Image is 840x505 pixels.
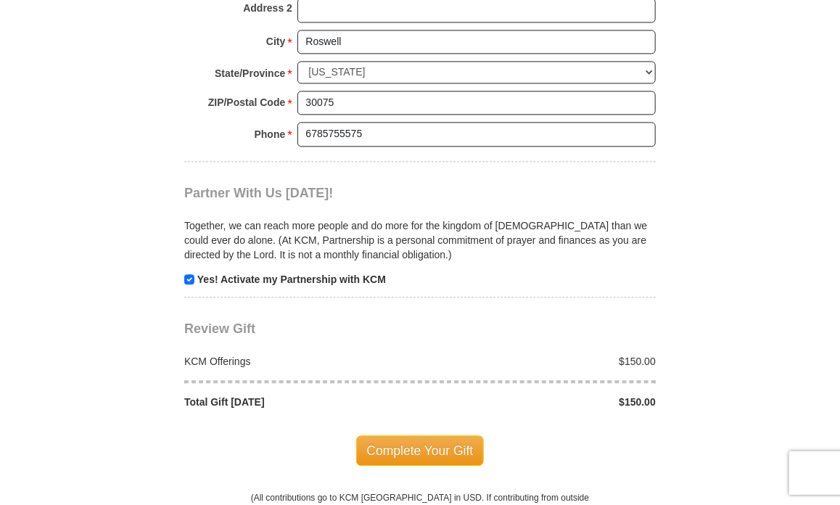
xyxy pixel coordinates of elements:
div: $150.00 [420,354,664,369]
strong: ZIP/Postal Code [208,92,286,112]
div: Total Gift [DATE] [177,395,421,409]
strong: Phone [255,124,286,144]
strong: City [266,31,285,52]
span: Partner With Us [DATE]! [184,186,334,200]
strong: Yes! Activate my Partnership with KCM [197,274,386,285]
p: Together, we can reach more people and do more for the kingdom of [DEMOGRAPHIC_DATA] than we coul... [184,218,656,262]
span: Complete Your Gift [356,435,485,466]
div: $150.00 [420,395,664,409]
div: KCM Offerings [177,354,421,369]
span: Review Gift [184,321,255,336]
strong: State/Province [215,63,285,83]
